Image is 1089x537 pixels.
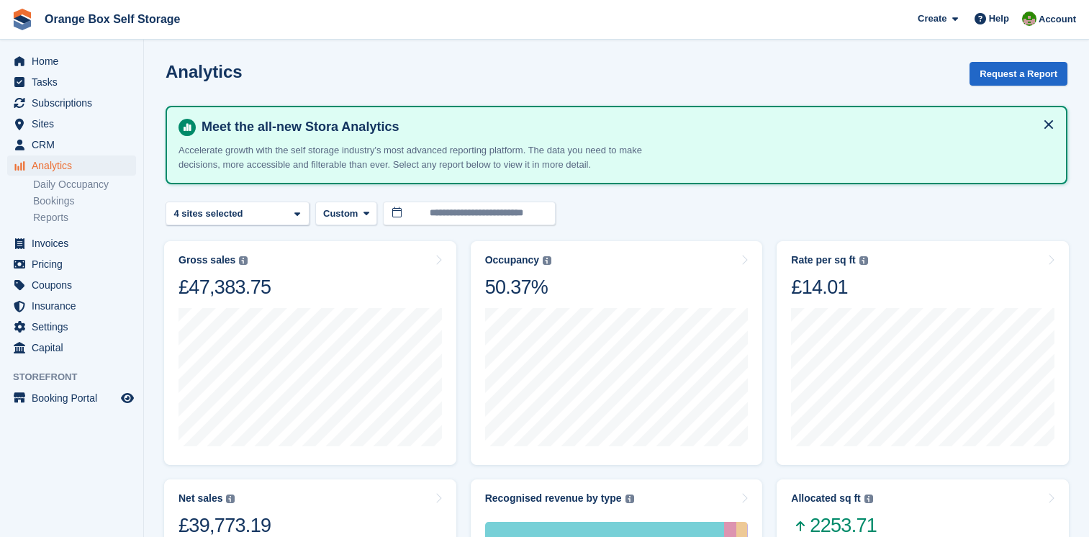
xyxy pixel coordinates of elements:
[485,254,539,266] div: Occupancy
[989,12,1009,26] span: Help
[7,93,136,113] a: menu
[7,338,136,358] a: menu
[179,143,682,171] p: Accelerate growth with the self storage industry's most advanced reporting platform. The data you...
[791,254,855,266] div: Rate per sq ft
[485,275,551,299] div: 50.37%
[179,492,222,505] div: Net sales
[315,202,377,225] button: Custom
[7,135,136,155] a: menu
[179,254,235,266] div: Gross sales
[7,388,136,408] a: menu
[32,317,118,337] span: Settings
[32,233,118,253] span: Invoices
[179,275,271,299] div: £47,383.75
[7,155,136,176] a: menu
[33,178,136,191] a: Daily Occupancy
[864,495,873,503] img: icon-info-grey-7440780725fd019a000dd9b08b2336e03edf1995a4989e88bcd33f0948082b44.svg
[32,155,118,176] span: Analytics
[226,495,235,503] img: icon-info-grey-7440780725fd019a000dd9b08b2336e03edf1995a4989e88bcd33f0948082b44.svg
[543,256,551,265] img: icon-info-grey-7440780725fd019a000dd9b08b2336e03edf1995a4989e88bcd33f0948082b44.svg
[32,254,118,274] span: Pricing
[791,492,860,505] div: Allocated sq ft
[239,256,248,265] img: icon-info-grey-7440780725fd019a000dd9b08b2336e03edf1995a4989e88bcd33f0948082b44.svg
[32,114,118,134] span: Sites
[12,9,33,30] img: stora-icon-8386f47178a22dfd0bd8f6a31ec36ba5ce8667c1dd55bd0f319d3a0aa187defe.svg
[625,495,634,503] img: icon-info-grey-7440780725fd019a000dd9b08b2336e03edf1995a4989e88bcd33f0948082b44.svg
[7,275,136,295] a: menu
[859,256,868,265] img: icon-info-grey-7440780725fd019a000dd9b08b2336e03edf1995a4989e88bcd33f0948082b44.svg
[13,370,143,384] span: Storefront
[1022,12,1036,26] img: Eric Smith
[196,119,1054,135] h4: Meet the all-new Stora Analytics
[7,296,136,316] a: menu
[7,114,136,134] a: menu
[32,93,118,113] span: Subscriptions
[323,207,358,221] span: Custom
[32,296,118,316] span: Insurance
[32,338,118,358] span: Capital
[171,207,248,221] div: 4 sites selected
[7,317,136,337] a: menu
[33,194,136,208] a: Bookings
[7,72,136,92] a: menu
[970,62,1067,86] button: Request a Report
[918,12,946,26] span: Create
[32,275,118,295] span: Coupons
[1039,12,1076,27] span: Account
[119,389,136,407] a: Preview store
[791,275,867,299] div: £14.01
[32,135,118,155] span: CRM
[32,72,118,92] span: Tasks
[33,211,136,225] a: Reports
[7,233,136,253] a: menu
[485,492,622,505] div: Recognised revenue by type
[7,51,136,71] a: menu
[39,7,186,31] a: Orange Box Self Storage
[32,51,118,71] span: Home
[32,388,118,408] span: Booking Portal
[166,62,243,81] h2: Analytics
[7,254,136,274] a: menu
